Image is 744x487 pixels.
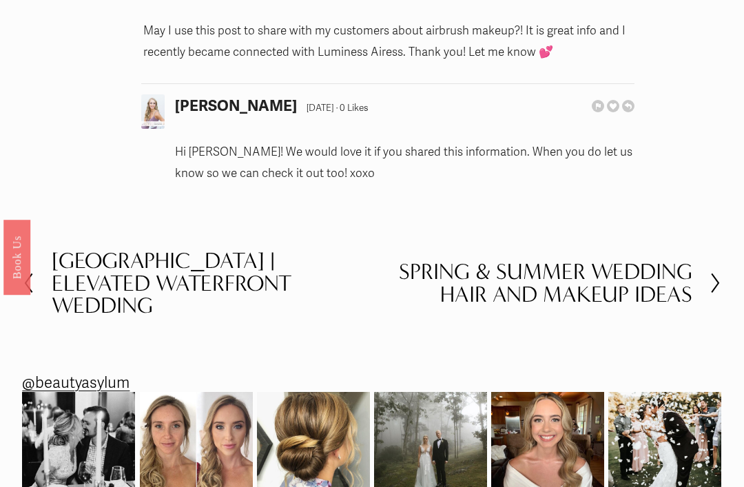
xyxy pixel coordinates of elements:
[22,249,372,317] a: [GEOGRAPHIC_DATA] | Elevated Waterfront Wedding
[52,249,372,317] h2: [GEOGRAPHIC_DATA] | Elevated Waterfront Wedding
[175,100,307,114] a: [PERSON_NAME]
[3,219,30,294] a: Book Us
[175,96,297,115] span: [PERSON_NAME]
[607,100,619,112] span: Like
[143,21,634,63] p: May I use this post to share with my customers about airbrush makeup?! It is great info and I rec...
[22,369,130,397] a: @beautyasylum
[592,100,604,112] span: Report
[622,100,634,112] span: Reply
[336,102,369,114] span: · 0 Likes
[175,142,634,184] p: Hi [PERSON_NAME]! We would love it if you shared this information. When you do let us know so we ...
[372,249,722,317] a: Spring & Summer Wedding Hair and Makeup Ideas
[372,260,692,305] h2: Spring & Summer Wedding Hair and Makeup Ideas
[307,102,333,114] span: [DATE]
